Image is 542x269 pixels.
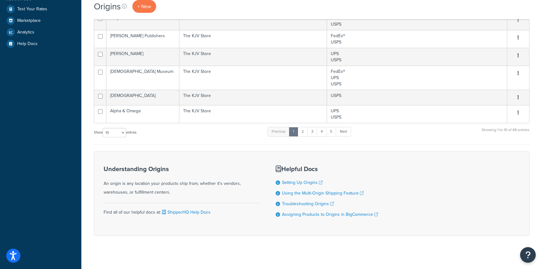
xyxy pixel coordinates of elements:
span: + New [137,3,151,10]
span: Analytics [17,30,34,35]
td: The KJV Store [179,30,327,48]
a: ShipperHQ Help Docs [161,209,211,216]
td: USPS [327,90,507,105]
h3: Understanding Origins [104,165,260,172]
span: Test Your Rates [17,7,47,12]
td: The KJV Store [179,105,327,123]
a: Previous [268,127,289,136]
button: Open Resource Center [520,247,536,263]
td: [DEMOGRAPHIC_DATA] Museum [106,66,179,90]
td: UPS USPS [327,105,507,123]
div: Find all of our helpful docs at: [104,203,260,217]
a: 3 [307,127,317,136]
a: Next [336,127,351,136]
a: Using the Multi-Origin Shipping Feature [282,190,364,196]
td: [PERSON_NAME] Publishers [106,30,179,48]
td: HarperCollins [106,12,179,30]
a: Help Docs [5,38,77,49]
a: Assigning Products to Origins in BigCommerce [282,211,378,218]
select: Showentries [103,128,126,137]
div: Showing 1 to 10 of 48 entries [482,126,529,140]
td: The KJV Store [179,12,327,30]
h3: Helpful Docs [276,165,378,172]
a: Setting Up Origins [282,179,323,186]
span: Marketplace [17,18,41,23]
td: FedEx® USPS [327,30,507,48]
td: The KJV Store [179,48,327,66]
td: FedEx® UPS USPS [327,66,507,90]
a: Troubleshooting Origins [282,200,334,207]
td: [DEMOGRAPHIC_DATA] [106,90,179,105]
a: Test Your Rates [5,3,77,15]
label: Show entries [94,128,136,137]
a: Analytics [5,27,77,38]
a: 1 [289,127,298,136]
a: Marketplace [5,15,77,26]
td: Alpha & Omega [106,105,179,123]
td: The KJV Store [179,66,327,90]
a: 4 [317,127,327,136]
td: [PERSON_NAME] [106,48,179,66]
td: UPS USPS [327,48,507,66]
a: 2 [298,127,308,136]
span: Help Docs [17,41,38,47]
h1: Origins [94,0,121,13]
td: The KJV Store [179,90,327,105]
td: UPS USPS [327,12,507,30]
a: 5 [326,127,336,136]
div: An origin is any location your products ship from, whether it's vendors, warehouses, or fulfillme... [104,165,260,197]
